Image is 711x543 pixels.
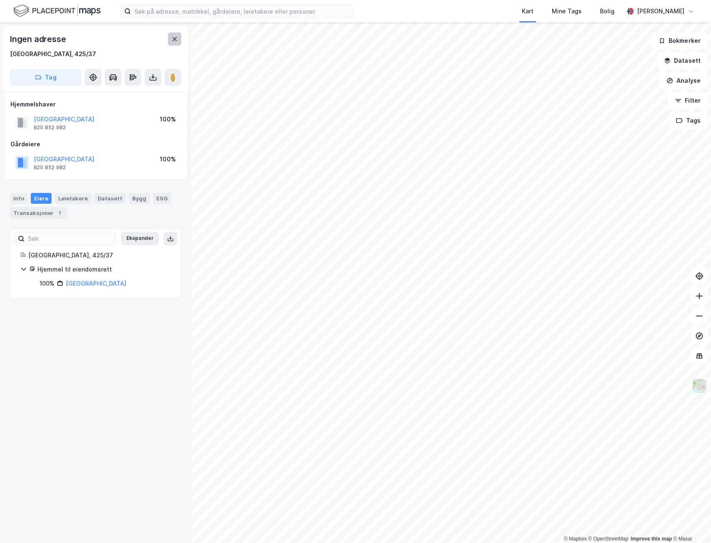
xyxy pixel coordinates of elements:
div: Kart [522,6,533,16]
div: 100% [160,154,176,164]
button: Tags [669,112,708,129]
a: Improve this map [631,536,672,542]
button: Analyse [659,72,708,89]
div: [GEOGRAPHIC_DATA], 425/37 [10,49,96,59]
div: 100% [160,114,176,124]
a: Mapbox [564,536,587,542]
div: 820 852 982 [34,124,66,131]
div: Eiere [31,193,52,204]
div: [GEOGRAPHIC_DATA], 425/37 [28,250,171,260]
div: Transaksjoner [10,207,67,219]
div: Info [10,193,27,204]
input: Søk på adresse, matrikkel, gårdeiere, leietakere eller personer [131,5,353,17]
a: [GEOGRAPHIC_DATA] [66,280,126,287]
div: Bolig [600,6,615,16]
div: Leietakere [55,193,91,204]
img: logo.f888ab2527a4732fd821a326f86c7f29.svg [13,4,101,18]
div: Gårdeiere [10,139,181,149]
div: 820 852 982 [34,164,66,171]
div: 1 [55,209,64,217]
a: OpenStreetMap [588,536,629,542]
iframe: Chat Widget [669,503,711,543]
button: Filter [668,92,708,109]
button: Tag [10,69,81,86]
div: Datasett [94,193,126,204]
div: Hjemmel til eiendomsrett [37,264,171,274]
div: Hjemmelshaver [10,99,181,109]
button: Ekspander [121,232,159,245]
div: Mine Tags [552,6,582,16]
div: Ingen adresse [10,32,67,46]
div: Bygg [129,193,150,204]
button: Datasett [657,52,708,69]
button: Bokmerker [652,32,708,49]
div: [PERSON_NAME] [637,6,684,16]
div: ESG [153,193,171,204]
input: Søk [25,232,116,245]
div: 100% [39,279,54,289]
img: Z [691,378,707,394]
